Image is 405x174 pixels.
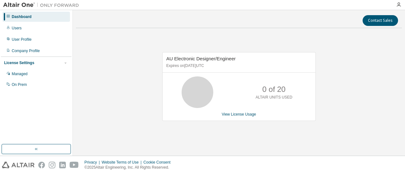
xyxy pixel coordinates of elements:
[363,15,398,26] button: Contact Sales
[84,160,102,165] div: Privacy
[262,84,285,95] p: 0 of 20
[12,37,32,42] div: User Profile
[4,60,34,65] div: License Settings
[12,82,27,87] div: On Prem
[38,162,45,168] img: facebook.svg
[12,14,32,19] div: Dashboard
[256,95,292,100] p: ALTAIR UNITS USED
[12,26,22,31] div: Users
[166,63,310,69] p: Expires on [DATE] UTC
[102,160,143,165] div: Website Terms of Use
[3,2,82,8] img: Altair One
[12,48,40,53] div: Company Profile
[70,162,79,168] img: youtube.svg
[59,162,66,168] img: linkedin.svg
[2,162,34,168] img: altair_logo.svg
[143,160,174,165] div: Cookie Consent
[49,162,55,168] img: instagram.svg
[84,165,174,170] p: © 2025 Altair Engineering, Inc. All Rights Reserved.
[12,71,28,76] div: Managed
[222,112,256,117] a: View License Usage
[166,56,236,61] span: AU Electronic Designer/Engineer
